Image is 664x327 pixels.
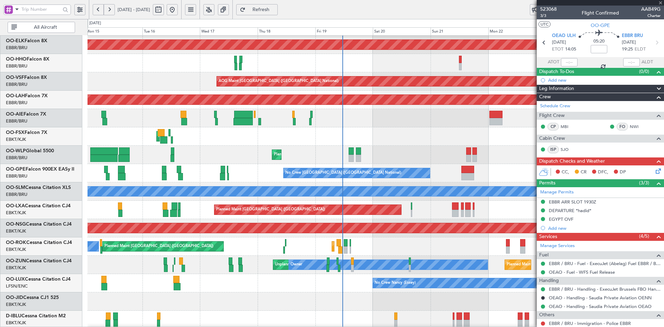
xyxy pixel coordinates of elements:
div: No Crew Nancy (Essey) [375,278,416,288]
a: Manage Services [540,243,575,249]
a: OO-LXACessna Citation CJ4 [6,203,71,208]
a: EBBR/BRU [6,100,27,106]
div: CP [547,123,559,130]
div: AOG Maint [GEOGRAPHIC_DATA] ([GEOGRAPHIC_DATA] National) [219,76,339,87]
div: Fri 19 [315,27,373,36]
div: Tue 16 [142,27,200,36]
span: EBBR BRU [622,33,643,39]
div: Add new [548,77,661,83]
input: Trip Number [21,4,61,15]
span: [DATE] - [DATE] [118,7,150,13]
a: EBBR/BRU [6,155,27,161]
a: EBKT/KJK [6,320,26,326]
span: ALDT [642,59,653,66]
a: OO-LAHFalcon 7X [6,93,48,98]
span: ETOT [552,46,563,53]
span: OEAO ULH [552,33,576,39]
span: [DATE] [552,39,566,46]
div: Owner [290,260,302,270]
div: EBBR ARR SLOT 1930Z [549,199,596,205]
span: CR [581,169,587,176]
a: EBBR/BRU [6,173,27,179]
span: (3/3) [639,179,649,187]
span: 14:05 [565,46,576,53]
a: OEAO - Fuel - WFS Fuel Release [549,269,615,275]
button: Refresh [236,4,278,15]
div: Mon 22 [488,27,546,36]
a: OO-ZUNCessna Citation CJ4 [6,258,72,263]
div: ISP [547,146,559,153]
div: Sat 20 [373,27,431,36]
span: DFC, [598,169,608,176]
div: Planned Maint Kortrijk-[GEOGRAPHIC_DATA] [507,260,587,270]
button: All Aircraft [8,22,75,33]
div: Planned Maint Kortrijk-[GEOGRAPHIC_DATA] [334,241,414,252]
a: Manage Permits [540,189,574,196]
span: 523068 [540,6,557,13]
span: DP [620,169,626,176]
a: Schedule Crew [540,103,570,110]
a: SJO [561,146,576,153]
span: ELDT [635,46,646,53]
span: Services [539,233,557,241]
a: EBBR/BRU [6,45,27,51]
a: EBBR/BRU [6,63,27,69]
a: NWI [630,124,645,130]
a: OO-WLPGlobal 5500 [6,148,54,153]
span: Others [539,311,554,319]
span: [DATE] [622,39,636,46]
div: EGYPT OVF [549,216,573,222]
div: Planned Maint Liege [274,149,310,160]
a: EBBR / BRU - Handling - ExecuJet Brussels FBO Handling Abelag [549,286,661,292]
span: Leg Information [539,85,574,93]
div: Flight Confirmed [582,9,619,17]
span: OO-JID [6,295,23,300]
a: OO-JIDCessna CJ1 525 [6,295,59,300]
span: CC, [562,169,569,176]
span: OO-GPE [6,167,26,172]
span: OO-NSG [6,222,26,227]
a: EBBR/BRU [6,81,27,88]
div: [DATE] [89,20,101,26]
span: Dispatch Checks and Weather [539,157,605,165]
span: 05:20 [593,38,605,45]
a: EBKT/KJK [6,265,26,271]
a: OO-GPEFalcon 900EX EASy II [6,167,74,172]
span: Handling [539,277,559,285]
span: OO-WLP [6,148,26,153]
a: EBBR / BRU - Immigration - Police EBBR [549,320,631,326]
a: OO-ELKFalcon 8X [6,38,47,43]
span: OO-AIE [6,112,24,117]
a: EBBR/BRU [6,118,27,124]
span: OO-VSF [6,75,24,80]
span: OO-SLM [6,185,25,190]
button: UTC [538,21,551,27]
span: Dispatch To-Dos [539,68,574,76]
a: EBBR/BRU [6,191,27,198]
a: EBBR / BRU - Fuel - ExecuJet (Abelag) Fuel EBBR / BRU [549,261,661,266]
span: OO-LAH [6,93,25,98]
div: Wed 17 [200,27,258,36]
div: Planned Maint [GEOGRAPHIC_DATA] ([GEOGRAPHIC_DATA]) [216,205,325,215]
span: Refresh [247,7,275,12]
span: 3/3 [540,13,557,19]
span: All Aircraft [18,25,73,30]
span: OO-FSX [6,130,25,135]
div: Thu 18 [258,27,315,36]
a: OEAO - Handling - Saudia Private Aviation OENN [549,295,652,301]
a: OO-AIEFalcon 7X [6,112,46,117]
a: EBKT/KJK [6,228,26,234]
div: Add new [548,225,661,231]
span: OO-HHO [6,57,27,62]
span: OO-ZUN [6,258,26,263]
div: Planned Maint [GEOGRAPHIC_DATA] ([GEOGRAPHIC_DATA]) [104,241,213,252]
span: (4/5) [639,233,649,240]
div: Unplanned Maint [GEOGRAPHIC_DATA]-[GEOGRAPHIC_DATA] [275,260,387,270]
a: OO-VSFFalcon 8X [6,75,47,80]
a: OO-SLMCessna Citation XLS [6,185,71,190]
div: AOG Maint Kortrijk-[GEOGRAPHIC_DATA] [158,131,234,142]
span: (0/0) [639,68,649,75]
span: Fuel [539,251,548,259]
span: OO-LUX [6,277,25,282]
a: OO-FSXFalcon 7X [6,130,47,135]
